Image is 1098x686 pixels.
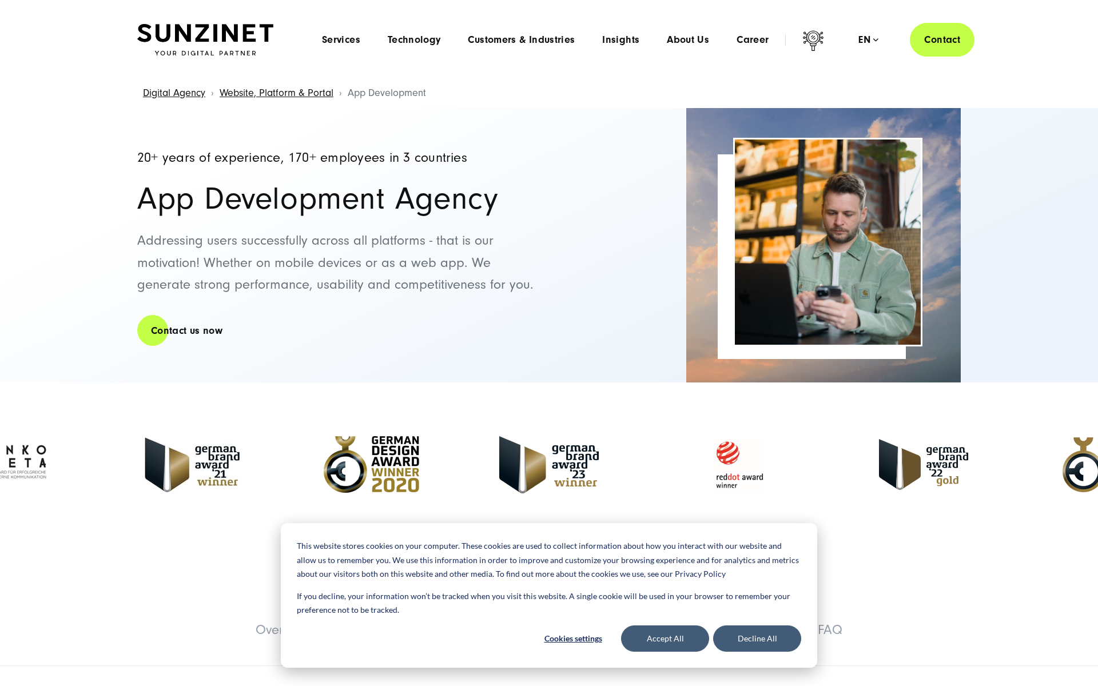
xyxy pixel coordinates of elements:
a: Insights [602,34,639,46]
div: Cookie banner [281,523,817,668]
img: German Brand Award 2023 Winner - Full Service Digital Agency SUNZINET [499,436,599,493]
button: Accept All [621,625,709,652]
div: en [858,34,878,46]
a: Digital Agency [143,87,205,99]
h4: 20+ years of experience, 170+ employees in 3 countries [137,151,538,165]
button: Cookies settings [529,625,617,652]
button: Decline All [713,625,801,652]
img: German Brand Award 2022 Gold Winner - Full Service Digital Agency SUNZINET [879,439,968,490]
a: Career [737,34,769,46]
a: About Us [667,34,709,46]
a: Overview [256,622,310,637]
a: Customers & Industries [468,34,575,46]
span: App Development [348,87,426,99]
img: Full-Service Digitalagentur SUNZINET - Business Applications Web & Cloud_2 [686,108,961,382]
a: FAQ [818,622,842,637]
a: Contact us now [137,314,236,347]
p: Addressing users successfully across all platforms - that is our motivation! Whether on mobile de... [137,230,538,296]
a: Website, Platform & Portal [220,87,333,99]
a: Contact [910,23,974,57]
p: This website stores cookies on your computer. These cookies are used to collect information about... [297,539,801,581]
img: German Design Award Winner 2020 - Full Service Digital Agency SUNZINET [324,436,419,493]
a: Technology [388,34,441,46]
img: SUNZINET Full Service Digital Agentur [137,24,273,56]
img: Mann schaut auf sein Handy und recherchiert [735,139,921,345]
img: German Brand Award 2021 Winner -Full Service Digital Agency SUNZINET [141,430,244,499]
img: Reddot Award Winner - Full Service Digital Agency SUNZINET [679,430,799,499]
a: Services [322,34,360,46]
h1: App Development Agency [137,183,538,215]
p: If you decline, your information won’t be tracked when you visit this website. A single cookie wi... [297,589,801,617]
